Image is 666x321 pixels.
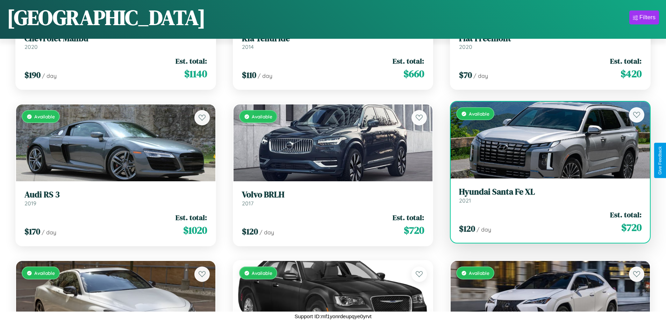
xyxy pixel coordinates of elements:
span: Available [34,114,55,119]
span: $ 120 [459,223,475,234]
span: Est. total: [176,56,207,66]
p: Support ID: mf1yonrdeupqye0yrvt [294,312,371,321]
h3: Chevrolet Malibu [24,34,207,44]
span: / day [258,72,272,79]
span: Available [34,270,55,276]
span: $ 660 [403,67,424,81]
a: Fiat Freemont2020 [459,34,642,51]
span: Available [469,111,489,117]
a: Hyundai Santa Fe XL2021 [459,187,642,204]
span: Est. total: [393,212,424,222]
span: 2020 [459,43,472,50]
span: Est. total: [610,56,642,66]
a: Volvo BRLH2017 [242,190,424,207]
div: Give Feedback [658,146,663,175]
span: 2019 [24,200,36,207]
h3: Fiat Freemont [459,34,642,44]
span: Est. total: [610,210,642,220]
span: Available [252,270,272,276]
a: Kia Telluride2014 [242,34,424,51]
span: $ 110 [242,69,256,81]
span: $ 70 [459,69,472,81]
span: $ 720 [621,220,642,234]
h3: Volvo BRLH [242,190,424,200]
span: / day [42,229,56,236]
span: $ 120 [242,226,258,237]
span: 2021 [459,197,471,204]
h3: Hyundai Santa Fe XL [459,187,642,197]
span: Est. total: [393,56,424,66]
h3: Kia Telluride [242,34,424,44]
span: / day [473,72,488,79]
span: Available [469,270,489,276]
span: 2020 [24,43,38,50]
span: Est. total: [176,212,207,222]
div: Filters [639,14,656,21]
span: $ 190 [24,69,41,81]
span: $ 720 [404,223,424,237]
a: Audi RS 32019 [24,190,207,207]
h3: Audi RS 3 [24,190,207,200]
span: $ 1020 [183,223,207,237]
span: 2017 [242,200,253,207]
span: $ 420 [621,67,642,81]
a: Chevrolet Malibu2020 [24,34,207,51]
span: / day [259,229,274,236]
span: $ 170 [24,226,40,237]
span: / day [42,72,57,79]
span: Available [252,114,272,119]
button: Filters [629,10,659,24]
span: 2014 [242,43,254,50]
h1: [GEOGRAPHIC_DATA] [7,3,206,32]
span: $ 1140 [184,67,207,81]
span: / day [477,226,491,233]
